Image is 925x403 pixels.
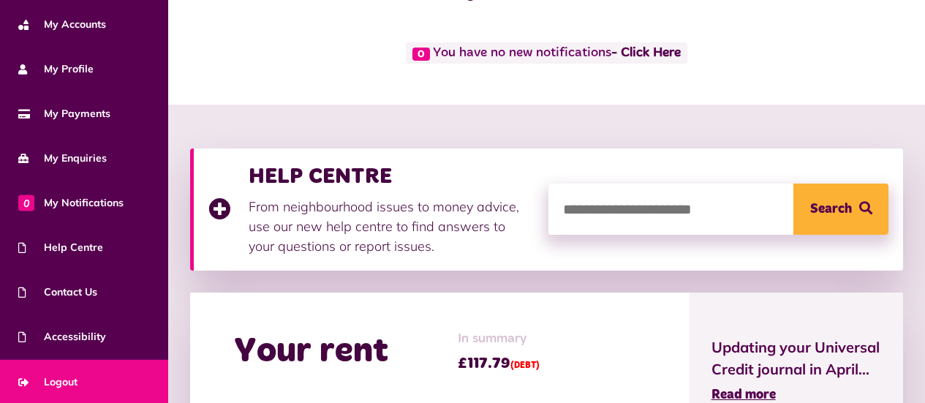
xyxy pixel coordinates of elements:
span: 0 [412,48,430,61]
span: Contact Us [18,285,97,300]
h3: HELP CENTRE [249,163,534,189]
span: Updating your Universal Credit journal in April... [711,336,882,380]
span: My Accounts [18,17,106,32]
span: You have no new notifications [406,42,687,64]
span: Search [810,184,852,235]
span: My Enquiries [18,151,107,166]
p: From neighbourhood issues to money advice, use our new help centre to find answers to your questi... [249,197,534,256]
h2: Your rent [234,331,388,373]
a: - Click Here [611,47,681,60]
span: Read more [711,388,776,402]
span: Help Centre [18,240,103,255]
span: My Profile [18,61,94,77]
span: £117.79 [458,353,540,374]
button: Search [793,184,888,235]
span: (DEBT) [510,361,540,370]
span: My Notifications [18,195,124,211]
span: Accessibility [18,329,106,344]
span: Logout [18,374,78,390]
span: My Payments [18,106,110,121]
span: In summary [458,329,540,349]
span: 0 [18,195,34,211]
